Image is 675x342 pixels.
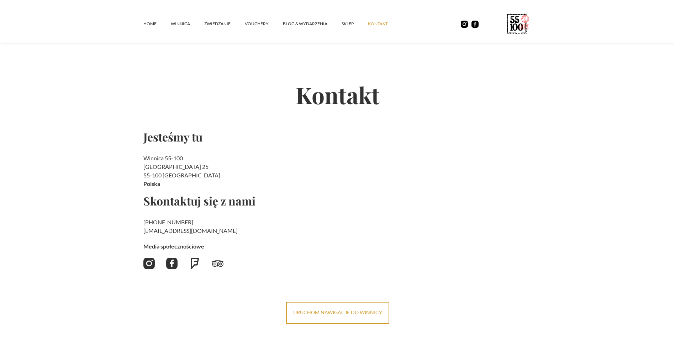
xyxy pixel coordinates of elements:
strong: Media społecznościowe [143,243,204,250]
a: [PHONE_NUMBER] [143,219,193,225]
h2: Winnica 55-100 [GEOGRAPHIC_DATA] 25 55-100 [GEOGRAPHIC_DATA] [143,154,307,188]
h2: Skontaktuj się z nami [143,195,307,207]
a: SKLEP [342,13,368,34]
strong: Polska [143,180,160,187]
a: Home [143,13,171,34]
h2: Jesteśmy tu [143,131,307,143]
a: [EMAIL_ADDRESS][DOMAIN_NAME] [143,227,238,234]
a: kontakt [368,13,402,34]
a: Blog & Wydarzenia [283,13,342,34]
h2: ‍ [143,218,307,235]
a: ZWIEDZANIE [204,13,245,34]
h2: Kontakt [143,58,532,131]
a: uruchom nawigację do winnicy [286,302,389,324]
a: vouchery [245,13,283,34]
a: winnica [171,13,204,34]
